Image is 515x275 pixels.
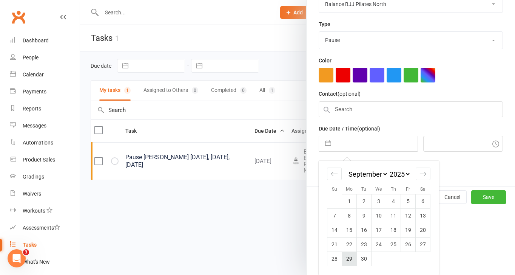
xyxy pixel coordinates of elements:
td: Sunday, September 14, 2025 [327,223,342,237]
td: Tuesday, September 30, 2025 [357,252,372,266]
td: Saturday, September 13, 2025 [416,208,430,223]
a: Gradings [10,168,80,185]
small: Tu [361,186,366,192]
small: Mo [346,186,353,192]
td: Sunday, September 28, 2025 [327,252,342,266]
td: Monday, September 1, 2025 [342,194,357,208]
small: Sa [420,186,426,192]
td: Friday, September 5, 2025 [401,194,416,208]
div: Workouts [23,208,45,214]
td: Saturday, September 20, 2025 [416,223,430,237]
div: What's New [23,259,50,265]
small: Th [391,186,396,192]
small: Fr [406,186,410,192]
td: Wednesday, September 17, 2025 [372,223,386,237]
div: Calendar [23,71,44,78]
a: Tasks [10,236,80,253]
button: Save [471,190,506,204]
small: (optional) [338,91,361,97]
div: Reports [23,106,41,112]
a: Calendar [10,66,80,83]
td: Tuesday, September 9, 2025 [357,208,372,223]
td: Friday, September 19, 2025 [401,223,416,237]
small: We [375,186,382,192]
td: Wednesday, September 3, 2025 [372,194,386,208]
div: Assessments [23,225,60,231]
label: Color [319,56,332,65]
small: (optional) [357,126,380,132]
td: Saturday, September 6, 2025 [416,194,430,208]
a: Assessments [10,219,80,236]
td: Sunday, September 21, 2025 [327,237,342,252]
a: Clubworx [9,8,28,26]
iframe: Intercom live chat [8,249,26,267]
td: Thursday, September 4, 2025 [386,194,401,208]
div: Payments [23,89,46,95]
div: Calendar [319,161,439,275]
label: Type [319,20,330,28]
label: Contact [319,90,361,98]
td: Wednesday, September 24, 2025 [372,237,386,252]
button: Cancel [438,190,467,204]
div: Product Sales [23,157,55,163]
a: Automations [10,134,80,151]
td: Thursday, September 11, 2025 [386,208,401,223]
label: Email preferences [319,159,362,167]
td: Friday, September 26, 2025 [401,237,416,252]
div: People [23,54,39,61]
a: Reports [10,100,80,117]
a: Workouts [10,202,80,219]
a: Product Sales [10,151,80,168]
td: Monday, September 8, 2025 [342,208,357,223]
div: Messages [23,123,46,129]
td: Monday, September 29, 2025 [342,252,357,266]
span: 3 [23,249,29,255]
a: Dashboard [10,32,80,49]
td: Thursday, September 18, 2025 [386,223,401,237]
td: Saturday, September 27, 2025 [416,237,430,252]
td: Wednesday, September 10, 2025 [372,208,386,223]
div: Move backward to switch to the previous month. [327,168,342,180]
a: Payments [10,83,80,100]
label: Due Date / Time [319,124,380,133]
a: Messages [10,117,80,134]
a: People [10,49,80,66]
td: Tuesday, September 23, 2025 [357,237,372,252]
div: Tasks [23,242,37,248]
td: Thursday, September 25, 2025 [386,237,401,252]
td: Sunday, September 7, 2025 [327,208,342,223]
div: Dashboard [23,37,49,44]
input: Search [319,101,503,117]
a: What's New [10,253,80,270]
td: Friday, September 12, 2025 [401,208,416,223]
td: Monday, September 22, 2025 [342,237,357,252]
td: Tuesday, September 16, 2025 [357,223,372,237]
div: Gradings [23,174,44,180]
td: Tuesday, September 2, 2025 [357,194,372,208]
div: Move forward to switch to the next month. [416,168,430,180]
small: Su [332,186,337,192]
td: Monday, September 15, 2025 [342,223,357,237]
div: Waivers [23,191,41,197]
div: Automations [23,140,53,146]
a: Waivers [10,185,80,202]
